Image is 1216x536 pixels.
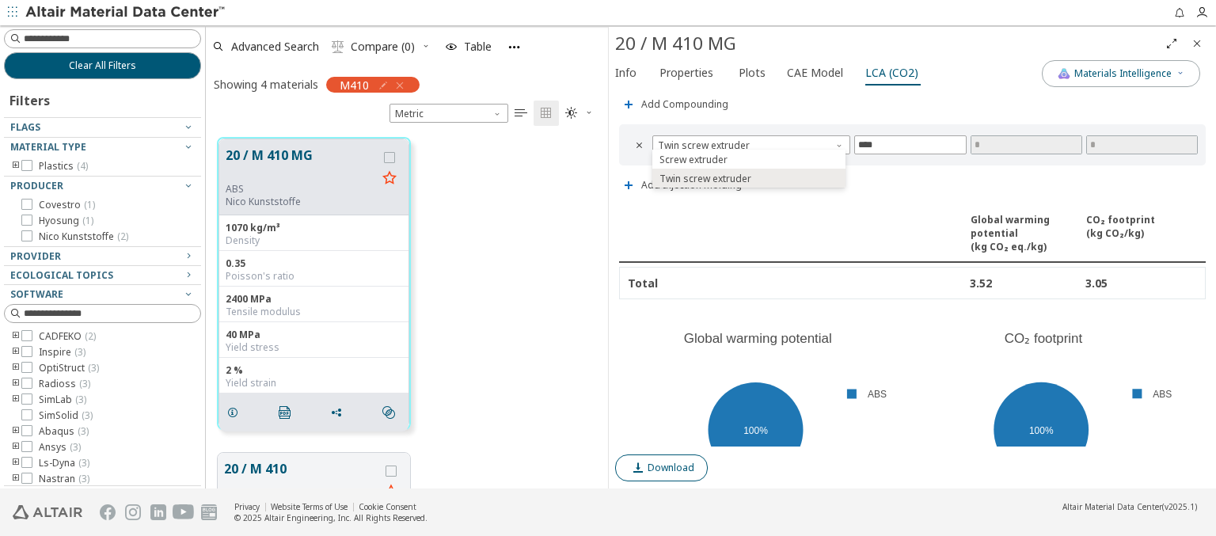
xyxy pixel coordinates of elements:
[4,266,201,285] button: Ecological Topics
[39,362,99,374] span: OptiStruct
[88,361,99,374] span: ( 3 )
[82,409,93,422] span: ( 3 )
[39,378,90,390] span: Radioss
[615,31,1159,56] div: 20 / M 410 MG
[515,107,527,120] i: 
[39,457,89,469] span: Ls-Dyna
[377,166,402,192] button: Favorite
[226,196,377,208] p: Nico Kunststoffe
[10,362,21,374] i: toogle group
[39,409,93,422] span: SimSolid
[351,41,415,52] span: Compare (0)
[1062,501,1162,512] span: Altair Material Data Center
[85,329,96,343] span: ( 2 )
[1086,213,1198,253] div: CO₂ footprint ( kg CO₂/kg )
[39,230,128,243] span: Nico Kunststoffe
[659,154,728,166] span: Screw extruder
[10,120,40,134] span: Flags
[4,285,201,304] button: Software
[39,441,81,454] span: Ansys
[4,247,201,266] button: Provider
[1042,60,1200,87] button: AI CopilotMaterials Intelligence
[628,276,851,291] div: Total
[84,198,95,211] span: ( 1 )
[214,77,318,92] div: Showing 4 materials
[39,346,85,359] span: Inspire
[1159,31,1184,56] button: Full Screen
[78,456,89,469] span: ( 3 )
[970,276,1081,291] div: 3.52
[39,199,95,211] span: Covestro
[231,41,319,52] span: Advanced Search
[375,397,408,428] button: Similar search
[25,5,227,21] img: Altair Material Data Center
[226,293,402,306] div: 2400 MPa
[389,104,508,123] span: Metric
[271,501,348,512] a: Website Terms of Use
[10,140,86,154] span: Material Type
[340,78,369,92] span: M410
[1062,501,1197,512] div: (v2025.1)
[10,268,113,282] span: Ecological Topics
[4,138,201,157] button: Material Type
[10,160,21,173] i: toogle group
[1085,276,1197,291] div: 3.05
[226,270,402,283] div: Poisson's ratio
[226,364,402,377] div: 2 %
[323,397,356,428] button: Share
[615,169,749,201] button: Add Injection molding
[565,107,578,120] i: 
[787,60,843,86] span: CAE Model
[39,215,93,227] span: Hyosung
[10,378,21,390] i: toogle group
[10,457,21,469] i: toogle group
[615,60,636,86] span: Info
[10,346,21,359] i: toogle group
[4,79,58,117] div: Filters
[226,183,377,196] div: ABS
[508,101,534,126] button: Table View
[117,230,128,243] span: ( 2 )
[559,101,600,126] button: Theme
[39,160,88,173] span: Plastics
[10,393,21,406] i: toogle group
[652,135,850,154] span: Twin screw extruder
[234,512,427,523] div: © 2025 Altair Engineering, Inc. All Rights Reserved.
[10,441,21,454] i: toogle group
[78,472,89,485] span: ( 3 )
[464,41,492,52] span: Table
[78,424,89,438] span: ( 3 )
[39,393,86,406] span: SimLab
[332,40,344,53] i: 
[1074,67,1172,80] span: Materials Intelligence
[39,330,96,343] span: CADFEKO
[10,249,61,263] span: Provider
[226,234,402,247] div: Density
[10,179,63,192] span: Producer
[79,377,90,390] span: ( 3 )
[378,480,404,505] button: Favorite
[272,397,305,428] button: PDF Download
[74,345,85,359] span: ( 3 )
[82,214,93,227] span: ( 1 )
[10,287,63,301] span: Software
[39,473,89,485] span: Nastran
[865,60,918,86] span: LCA (CO2)
[648,462,694,474] span: Download
[659,60,713,86] span: Properties
[224,459,378,496] button: 20 / M 410
[39,425,89,438] span: Abaqus
[219,397,253,428] button: Details
[226,306,402,318] div: Tensile modulus
[1184,31,1210,56] button: Close
[226,329,402,341] div: 40 MPa
[226,222,402,234] div: 1070 kg/m³
[382,406,395,419] i: 
[4,118,201,137] button: Flags
[77,159,88,173] span: ( 4 )
[279,406,291,419] i: 
[615,454,708,481] button: Download
[70,440,81,454] span: ( 3 )
[226,146,377,183] button: 20 / M 410 MG
[226,257,402,270] div: 0.35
